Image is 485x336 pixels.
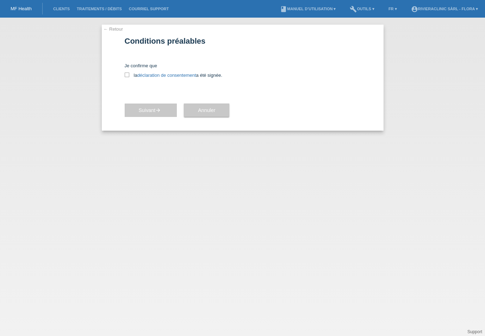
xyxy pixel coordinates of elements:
a: déclaration de consentement [137,73,196,78]
a: account_circleRIVIERAclinic Sàrl - Flora ▾ [408,7,481,11]
a: FR ▾ [385,7,400,11]
a: buildOutils ▾ [346,7,378,11]
h1: Conditions préalables [125,37,361,45]
div: Je confirme que [125,63,361,78]
span: Suivant [139,107,163,113]
i: account_circle [411,6,418,13]
label: la a été signée. [125,73,361,78]
a: Support [467,329,482,334]
span: Annuler [198,107,215,113]
button: Annuler [184,104,229,117]
a: bookManuel d’utilisation ▾ [276,7,339,11]
i: build [350,6,357,13]
a: ← Retour [104,26,123,32]
a: Courriel Support [125,7,172,11]
a: MF Health [11,6,32,11]
i: arrow_forward [155,107,161,113]
button: Suivantarrow_forward [125,104,177,117]
i: book [280,6,287,13]
a: Traitements / débits [73,7,125,11]
a: Clients [50,7,73,11]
